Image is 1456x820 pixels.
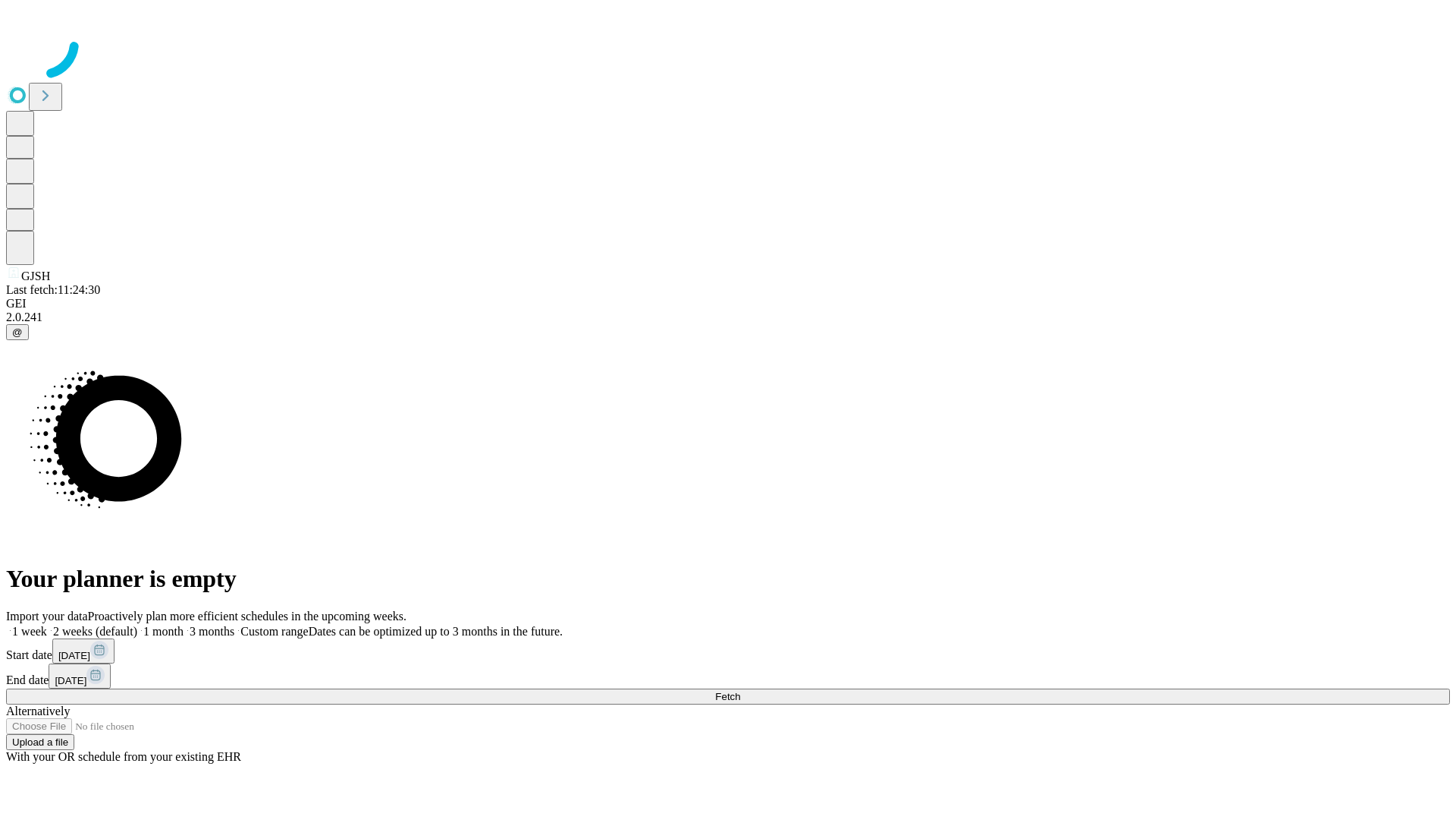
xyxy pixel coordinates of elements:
[6,689,1450,705] button: Fetch
[309,625,563,638] span: Dates can be optimized up to 3 months in the future.
[88,610,406,623] span: Proactively plan more efficient schedules in the upcoming weeks.
[6,734,74,750] button: Upload a file
[6,705,70,717] span: Alternatively
[143,625,184,638] span: 1 month
[53,625,137,638] span: 2 weeks (default)
[715,691,740,702] span: Fetch
[6,324,29,340] button: @
[6,565,1450,593] h1: Your planner is empty
[6,283,100,296] span: Last fetch: 11:24:30
[52,639,115,664] button: [DATE]
[21,270,50,282] span: GJSH
[190,625,234,638] span: 3 months
[6,750,241,763] span: With your OR schedule from your existing EHR
[240,625,308,638] span: Custom range
[6,610,88,623] span: Import your data
[49,664,111,689] button: [DATE]
[58,650,90,661] span: [DATE]
[6,664,1450,689] div: End date
[6,639,1450,664] div: Start date
[12,625,47,638] span: 1 week
[55,675,86,686] span: [DATE]
[12,326,23,338] span: @
[6,297,1450,311] div: GEI
[6,311,1450,324] div: 2.0.241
